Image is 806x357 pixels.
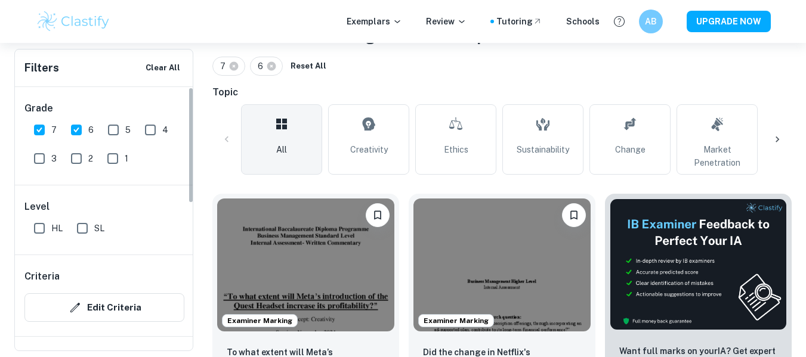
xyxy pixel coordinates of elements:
p: Exemplars [347,15,402,28]
h6: Level [24,200,184,214]
span: 1 [125,152,128,165]
span: Ethics [444,143,468,156]
button: UPGRADE NOW [687,11,771,32]
span: Creativity [350,143,388,156]
span: 4 [162,123,168,136]
span: 6 [258,60,268,73]
h6: Topic [212,85,792,100]
span: 2 [88,152,93,165]
img: Thumbnail [610,198,787,330]
button: Edit Criteria [24,293,184,322]
button: AB [639,10,663,33]
span: Change [615,143,646,156]
span: Examiner Marking [419,315,493,326]
span: 6 [88,123,94,136]
span: Examiner Marking [223,315,297,326]
span: All [276,143,287,156]
span: 7 [51,123,57,136]
h6: Filters [24,60,59,76]
img: Clastify logo [36,10,112,33]
button: Bookmark [366,203,390,227]
button: Reset All [288,57,329,75]
img: Business and Management IA example thumbnail: To what extent will Meta’s introduction [217,198,394,331]
span: 5 [125,123,131,136]
span: Market Penetration [682,143,752,169]
button: Help and Feedback [609,11,629,32]
button: Clear All [143,59,183,77]
a: Schools [566,15,600,28]
h6: AB [644,15,657,28]
span: 7 [220,60,231,73]
div: 6 [250,57,283,76]
span: SL [94,222,104,235]
span: Sustainability [517,143,569,156]
h6: Grade [24,101,184,116]
a: Tutoring [496,15,542,28]
button: Bookmark [562,203,586,227]
h6: Criteria [24,269,60,284]
span: HL [51,222,63,235]
img: Business and Management IA example thumbnail: Did the change in Netflix's subscription [413,198,591,331]
p: Review [426,15,467,28]
div: 7 [212,57,245,76]
span: 3 [51,152,57,165]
